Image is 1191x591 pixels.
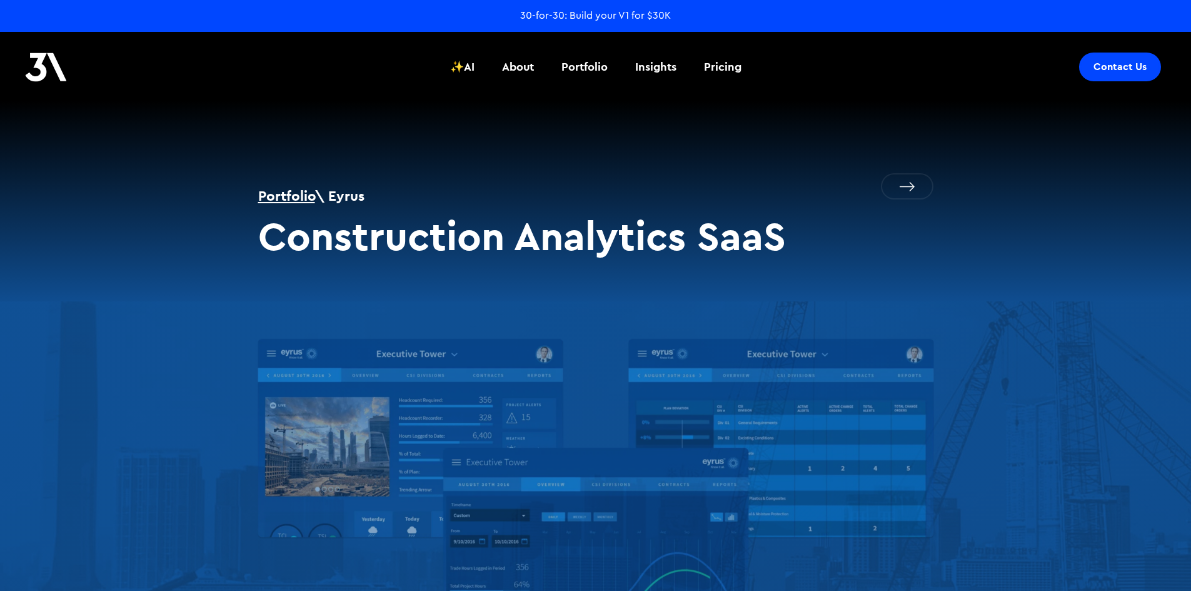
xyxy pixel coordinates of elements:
a: Pricing [696,44,749,90]
a: About [495,44,541,90]
a: Contact Us [1079,53,1161,81]
a: ✨AI [443,44,482,90]
div: Portfolio [561,59,608,75]
div: About [502,59,534,75]
h1: \ Eyrus [258,186,933,206]
div: Contact Us [1093,61,1147,73]
a: 30-for-30: Build your V1 for $30K [520,9,671,23]
a: Insights [628,44,684,90]
h2: Construction Analytics SaaS [258,212,933,260]
div: ✨AI [450,59,475,75]
a: Portfolio [258,187,315,205]
div: Pricing [704,59,741,75]
div: Insights [635,59,676,75]
a: Portfolio [554,44,615,90]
